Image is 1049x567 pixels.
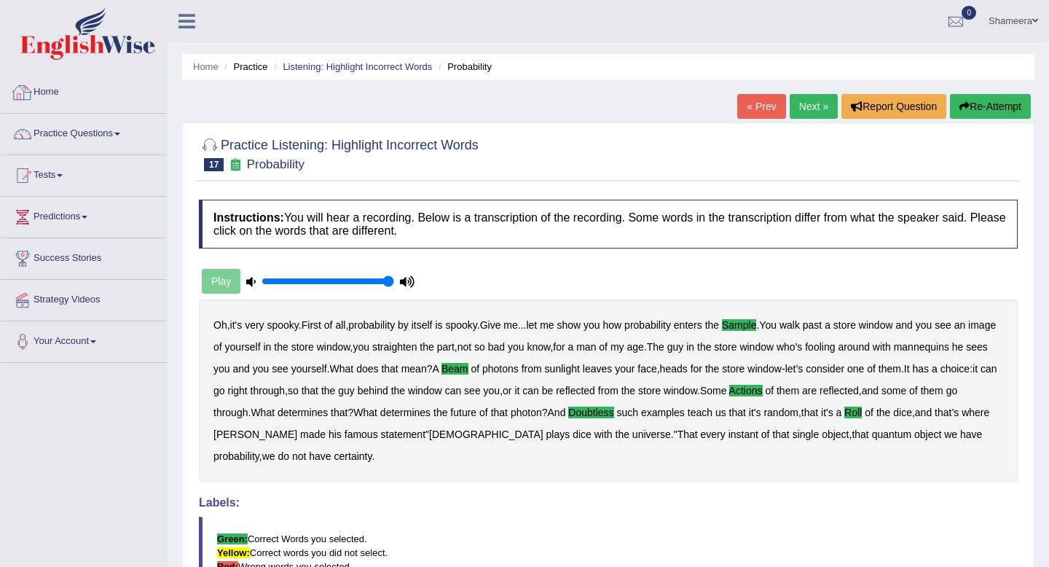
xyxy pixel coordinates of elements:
b: store [722,363,744,375]
a: Home [193,61,219,72]
b: photon [511,407,542,418]
b: the [697,341,711,353]
b: of [471,363,479,375]
b: heads [660,363,688,375]
b: the [616,429,629,440]
b: every [701,429,726,440]
b: dice [893,407,912,418]
b: future [450,407,476,418]
b: he [952,341,964,353]
b: around [838,341,870,353]
b: spooky [267,319,299,331]
b: You [759,319,777,331]
b: yourself [225,341,261,353]
b: sees [966,341,988,353]
b: the [433,407,447,418]
b: you [584,319,600,331]
b: of [213,341,222,353]
a: Strategy Videos [1,280,167,316]
b: store [638,385,661,396]
b: them [879,363,901,375]
b: choice [940,363,970,375]
b: that [801,407,818,418]
h2: Practice Listening: Highlight Incorrect Words [199,135,479,171]
b: window [747,363,782,375]
b: that [302,385,318,396]
b: we [944,429,957,440]
b: me [540,319,554,331]
b: such [616,407,638,418]
b: the [705,363,719,375]
b: how [603,319,622,331]
b: image [968,319,996,331]
b: guy [338,385,355,396]
b: of [867,363,876,375]
a: Home [1,72,167,109]
small: Exam occurring question [227,158,243,172]
b: of [599,341,608,353]
b: the [391,385,405,396]
b: you [484,385,500,396]
b: mannequins [894,341,949,353]
b: that [381,363,398,375]
b: of [761,429,770,440]
b: roll [844,407,862,418]
b: That [677,429,698,440]
b: are [802,385,817,396]
b: that [729,407,746,418]
b: does [356,363,378,375]
b: of [479,407,488,418]
b: is [435,319,442,331]
b: and [895,319,912,331]
b: not [457,341,471,353]
b: where [962,407,989,418]
li: Probability [435,60,492,74]
b: mean [401,363,427,375]
b: see [935,319,951,331]
b: you [353,341,369,353]
b: beam [441,363,468,375]
b: for [691,363,702,375]
b: part [437,341,455,353]
b: you [253,363,270,375]
b: The [647,341,664,353]
b: in [264,341,272,353]
a: Tests [1,155,167,192]
b: by [398,319,409,331]
b: sample [722,319,756,331]
b: leaves [583,363,612,375]
b: be [542,385,554,396]
b: quantum [872,429,911,440]
b: yourself [291,363,327,375]
b: probability [213,450,259,462]
b: and [915,407,932,418]
b: statement [381,429,425,440]
b: the [621,385,635,396]
b: that [491,407,508,418]
b: reflected [820,385,859,396]
b: them [921,385,943,396]
b: let’s [785,363,804,375]
b: an [954,319,966,331]
button: Report Question [841,94,946,119]
b: reflected [556,385,595,396]
b: window [859,319,893,331]
b: photons [482,363,519,375]
b: the [321,385,335,396]
b: of [865,407,873,418]
b: window [664,385,697,396]
b: right [227,385,247,396]
a: Listening: Highlight Incorrect Words [283,61,432,72]
b: examples [641,407,685,418]
b: It [904,363,910,375]
b: you [916,319,932,331]
b: And [548,407,566,418]
b: First [302,319,321,331]
b: with [873,341,891,353]
b: sunlight [545,363,580,375]
a: Your Account [1,321,167,358]
b: guy [667,341,684,353]
b: some [881,385,906,396]
b: in [686,341,694,353]
b: consider [806,363,844,375]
